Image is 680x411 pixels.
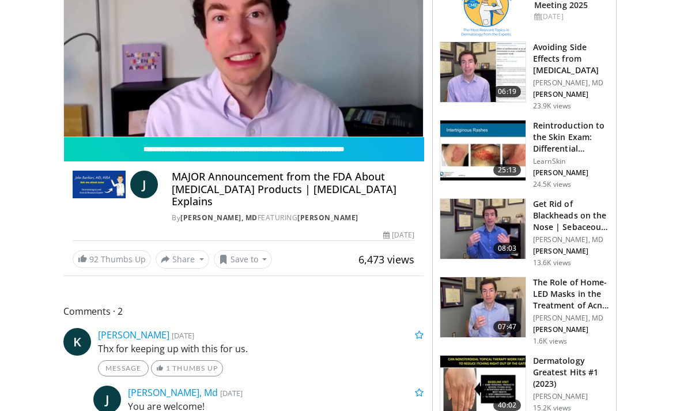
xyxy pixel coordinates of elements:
img: John Barbieri, MD [73,171,126,198]
span: 08:03 [493,243,521,254]
p: [PERSON_NAME], MD [533,78,609,88]
h3: The Role of Home-LED Masks in the Treatment of Acne | [MEDICAL_DATA] … [533,277,609,311]
p: [PERSON_NAME], MD [533,235,609,244]
a: K [63,328,91,356]
p: 13.6K views [533,258,571,267]
a: 1 Thumbs Up [151,360,223,376]
a: [PERSON_NAME] [98,329,169,341]
h3: Dermatology Greatest Hits #1 (2023) [533,355,609,390]
span: 1 [166,364,171,372]
h4: MAJOR Announcement from the FDA About [MEDICAL_DATA] Products | [MEDICAL_DATA] Explains [172,171,414,208]
span: 06:19 [493,86,521,97]
div: [DATE] [383,230,414,240]
img: 6f9900f7-f6e7-4fd7-bcbb-2a1dc7b7d476.150x105_q85_crop-smart_upscale.jpg [440,42,526,102]
p: 24.5K views [533,180,571,189]
img: bdc749e8-e5f5-404f-8c3a-bce07f5c1739.150x105_q85_crop-smart_upscale.jpg [440,277,526,337]
span: Comments 2 [63,304,424,319]
span: 25:13 [493,164,521,176]
small: [DATE] [220,388,243,398]
a: 07:47 The Role of Home-LED Masks in the Treatment of Acne | [MEDICAL_DATA] … [PERSON_NAME], MD [P... [440,277,609,346]
p: [PERSON_NAME] [533,392,609,401]
p: LearnSkin [533,157,609,166]
h3: Reintroduction to the Skin Exam: Differential Diagnosis Based on the… [533,120,609,154]
span: 40:02 [493,399,521,411]
p: [PERSON_NAME] [533,90,609,99]
div: [DATE] [534,12,607,22]
p: [PERSON_NAME] [533,247,609,256]
span: 92 [89,254,99,265]
button: Share [156,250,209,269]
img: 54dc8b42-62c8-44d6-bda4-e2b4e6a7c56d.150x105_q85_crop-smart_upscale.jpg [440,199,526,259]
a: 06:19 Avoiding Side Effects from [MEDICAL_DATA] [PERSON_NAME], MD [PERSON_NAME] 23.9K views [440,42,609,111]
p: [PERSON_NAME], MD [533,314,609,323]
h3: Get Rid of Blackheads on the Nose | Sebaceous Filaments | Dermatolog… [533,198,609,233]
small: [DATE] [172,330,194,341]
a: 92 Thumbs Up [73,250,151,268]
a: [PERSON_NAME] [297,213,358,223]
p: Thx for keeping up with this for us. [98,342,424,356]
a: 25:13 Reintroduction to the Skin Exam: Differential Diagnosis Based on the… LearnSkin [PERSON_NAM... [440,120,609,189]
p: [PERSON_NAME] [533,325,609,334]
h3: Avoiding Side Effects from [MEDICAL_DATA] [533,42,609,76]
a: 08:03 Get Rid of Blackheads on the Nose | Sebaceous Filaments | Dermatolog… [PERSON_NAME], MD [PE... [440,198,609,267]
span: 07:47 [493,321,521,333]
a: [PERSON_NAME], MD [180,213,258,223]
p: [PERSON_NAME] [533,168,609,178]
p: 1.6K views [533,337,567,346]
a: Message [98,360,149,376]
img: 022c50fb-a848-4cac-a9d8-ea0906b33a1b.150x105_q85_crop-smart_upscale.jpg [440,120,526,180]
p: 23.9K views [533,101,571,111]
span: 6,473 views [358,252,414,266]
a: [PERSON_NAME], Md [128,386,218,399]
div: By FEATURING [172,213,414,223]
a: J [130,171,158,198]
button: Save to [214,250,273,269]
